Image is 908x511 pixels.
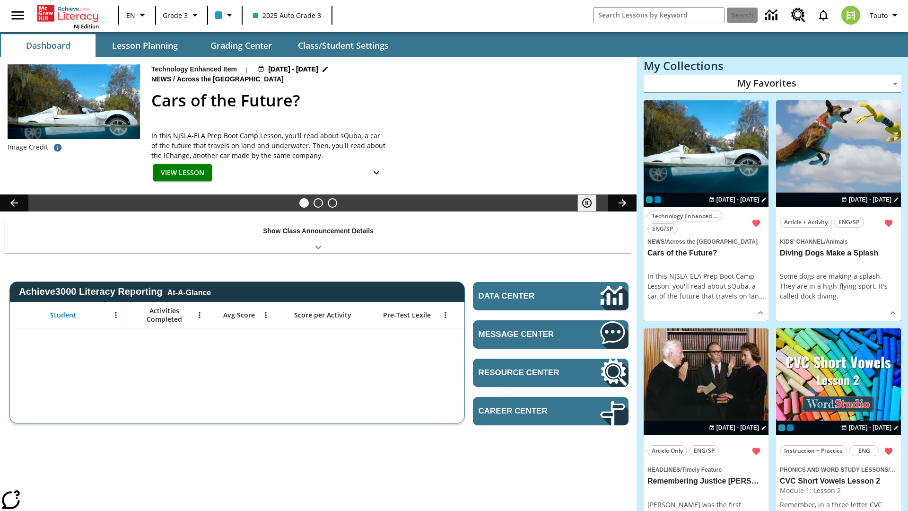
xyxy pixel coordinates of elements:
[244,64,248,74] span: |
[716,423,759,432] span: [DATE] - [DATE]
[759,291,764,300] span: …
[784,217,828,227] span: Article + Activity
[163,10,188,20] span: Grade 3
[886,306,900,320] button: Show Details
[479,330,572,339] span: Message Center
[834,217,864,228] button: ENG/SP
[838,217,859,227] span: ENG/SP
[682,467,722,473] span: Timely Feature
[787,424,794,431] div: OL 2025 Auto Grade 4
[647,467,680,473] span: Headlines
[367,164,386,182] button: Show Details
[151,74,173,85] span: News
[97,34,192,57] button: Lesson Planning
[753,306,768,320] button: Show Details
[786,2,811,28] a: Resource Center, Will open in new tab
[473,359,629,387] a: Resource Center, Will open in new tab
[647,476,765,486] h3: Remembering Justice O'Connor
[473,320,629,349] a: Message Center
[167,287,211,297] div: At-A-Glance
[780,238,824,245] span: Kids' Channel
[577,194,606,211] div: Pause
[314,198,323,208] button: Slide 2 Pre-release lesson
[8,64,140,154] img: High-tech automobile treading water.
[655,196,661,203] div: OL 2025 Auto Grade 4
[153,164,212,182] button: View Lesson
[707,423,768,432] button: Aug 22 - Aug 22 Choose Dates
[760,2,786,28] a: Data Center
[173,75,175,83] span: /
[263,226,374,236] p: Show Class Announcement Details
[652,211,718,221] span: Technology Enhanced Item
[811,3,836,27] a: Notifications
[689,445,719,456] button: ENG/SP
[888,465,895,474] span: /
[748,443,765,460] button: Remove from Favorites
[780,476,897,486] h3: CVC Short Vowels Lesson 2
[849,423,891,432] span: [DATE] - [DATE]
[253,10,321,20] span: 2025 Auto Grade 3
[294,311,351,319] span: Score per Activity
[259,308,273,322] button: Open Menu
[256,64,331,74] button: Jul 01 - Aug 01 Choose Dates
[880,215,897,232] button: Remove from Favorites
[5,220,632,253] div: Show Class Announcement Details
[299,198,309,208] button: Slide 1 Cars of the Future?
[126,10,135,20] span: EN
[479,368,572,378] span: Resource Center
[776,100,901,321] div: lesson details
[133,307,195,324] span: Activities Completed
[780,464,897,475] span: Topic: Phonics and Word Study Lessons/CVC Short Vowels
[647,211,722,221] button: Technology Enhanced Item
[647,238,664,245] span: News
[644,59,901,72] h3: My Collections
[836,3,866,27] button: Select a new avatar
[778,424,785,431] div: Current Class
[647,223,678,234] button: ENG/SP
[48,139,67,156] button: Photo credit: AP
[647,464,765,475] span: Topic: Headlines/Timely Feature
[680,467,681,473] span: /
[780,271,897,301] div: Some dogs are making a splash. They are in a high-flying sport. It's called dock diving.
[177,74,286,85] span: Across the [GEOGRAPHIC_DATA]
[8,142,48,152] p: Image Credit
[608,194,637,211] button: Lesson carousel, Next
[839,423,901,432] button: Aug 22 - Aug 22 Choose Dates
[383,311,431,319] span: Pre-Test Lexile
[151,64,237,74] p: Technology Enhanced Item
[707,195,768,204] button: Jul 01 - Aug 01 Choose Dates
[4,1,32,29] button: Open side menu
[19,286,211,297] span: Achieve3000 Literacy Reporting
[646,196,653,203] span: Current Class
[755,291,759,300] span: n
[716,195,759,204] span: [DATE] - [DATE]
[694,446,715,456] span: ENG/SP
[211,7,239,24] button: Class color is light blue. Change class color
[824,238,826,245] span: /
[780,467,888,473] span: Phonics and Word Study Lessons
[780,248,897,258] h3: Diving Dogs Make a Splash
[826,238,848,245] span: Animals
[122,7,152,24] button: Language: EN, Select a language
[577,194,596,211] button: Pause
[841,6,860,25] img: avatar image
[780,217,832,228] button: Article + Activity
[780,445,847,456] button: Instruction + Practice
[74,23,99,30] span: NJ Edition
[647,445,687,456] button: Article Only
[644,75,901,93] div: My Favorites
[1,34,96,57] button: Dashboard
[647,236,765,247] span: Topic: News/Across the US
[647,248,765,258] h3: Cars of the Future?
[479,406,572,416] span: Career Center
[192,308,207,322] button: Open Menu
[652,224,673,234] span: ENG/SP
[151,131,388,160] div: In this NJSLA-ELA Prep Boot Camp Lesson, you'll read about sQuba, a car of the future that travel...
[849,195,891,204] span: [DATE] - [DATE]
[666,238,758,245] span: Across the [GEOGRAPHIC_DATA]
[109,308,123,322] button: Open Menu
[647,271,765,301] div: In this NJSLA-ELA Prep Boot Camp Lesson, you'll read about sQuba, a car of the future that travel...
